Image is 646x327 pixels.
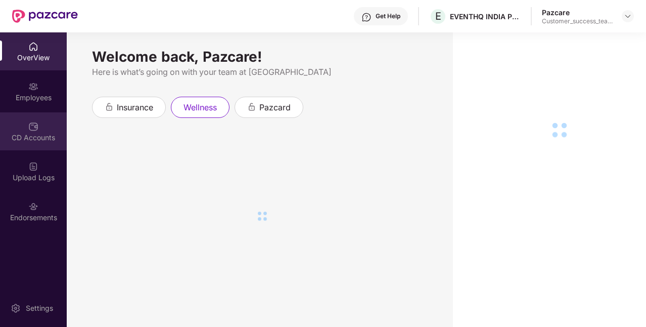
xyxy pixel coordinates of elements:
[11,303,21,313] img: svg+xml;base64,PHN2ZyBpZD0iU2V0dGluZy0yMHgyMCIgeG1sbnM9Imh0dHA6Ly93d3cudzMub3JnLzIwMDAvc3ZnIiB3aW...
[92,66,433,78] div: Here is what’s going on with your team at [GEOGRAPHIC_DATA]
[624,12,632,20] img: svg+xml;base64,PHN2ZyBpZD0iRHJvcGRvd24tMzJ4MzIiIHhtbG5zPSJodHRwOi8vd3d3LnczLm9yZy8yMDAwL3N2ZyIgd2...
[28,161,38,172] img: svg+xml;base64,PHN2ZyBpZD0iVXBsb2FkX0xvZ3MiIGRhdGEtbmFtZT0iVXBsb2FkIExvZ3MiIHhtbG5zPSJodHRwOi8vd3...
[435,10,441,22] span: E
[542,17,613,25] div: Customer_success_team_lead
[23,303,56,313] div: Settings
[92,53,433,61] div: Welcome back, Pazcare!
[117,101,153,114] span: insurance
[28,42,38,52] img: svg+xml;base64,PHN2ZyBpZD0iSG9tZSIgeG1sbnM9Imh0dHA6Ly93d3cudzMub3JnLzIwMDAvc3ZnIiB3aWR0aD0iMjAiIG...
[361,12,372,22] img: svg+xml;base64,PHN2ZyBpZD0iSGVscC0zMngzMiIgeG1sbnM9Imh0dHA6Ly93d3cudzMub3JnLzIwMDAvc3ZnIiB3aWR0aD...
[450,12,521,21] div: EVENTHQ INDIA PRIVATE LIMITED
[247,102,256,111] div: animation
[12,10,78,23] img: New Pazcare Logo
[105,102,114,111] div: animation
[542,8,613,17] div: Pazcare
[183,101,217,114] span: wellness
[28,121,38,132] img: svg+xml;base64,PHN2ZyBpZD0iQ0RfQWNjb3VudHMiIGRhdGEtbmFtZT0iQ0QgQWNjb3VudHMiIHhtbG5zPSJodHRwOi8vd3...
[376,12,400,20] div: Get Help
[28,81,38,92] img: svg+xml;base64,PHN2ZyBpZD0iRW1wbG95ZWVzIiB4bWxucz0iaHR0cDovL3d3dy53My5vcmcvMjAwMC9zdmciIHdpZHRoPS...
[259,101,291,114] span: pazcard
[28,201,38,212] img: svg+xml;base64,PHN2ZyBpZD0iRW5kb3JzZW1lbnRzIiB4bWxucz0iaHR0cDovL3d3dy53My5vcmcvMjAwMC9zdmciIHdpZH...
